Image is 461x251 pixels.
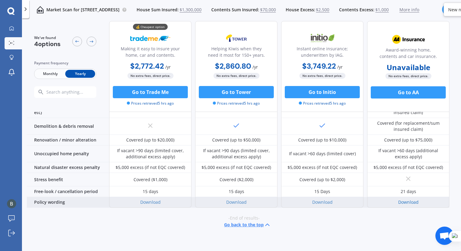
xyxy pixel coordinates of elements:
[228,215,260,221] span: -End of results-
[399,7,419,13] span: More info
[130,61,164,71] b: $2,772.42
[286,45,358,61] div: Instant online insurance; underwritten by IAG.
[27,162,109,173] div: Natural disaster excess penalty
[385,73,431,79] span: No extra fees, direct price.
[260,7,276,13] span: $70,000
[337,64,343,70] span: / yr
[199,86,274,98] button: Go to Tower
[127,73,173,79] span: No extra fees, direct price.
[7,199,16,208] img: ACg8ocJL3f2_Q5Pzco3O6cKbgRmqL7qHzdNLvDDXwLNzBgR0w0RQYw=s96-c
[302,61,336,71] b: $3,749.22
[285,86,360,98] button: Go to Initio
[35,70,65,78] span: Monthly
[216,30,256,46] img: Tower.webp
[65,70,95,78] span: Yearly
[252,64,258,70] span: / yr
[34,35,61,41] span: We've found
[46,89,108,95] input: Search anything...
[137,7,179,13] span: House Sum Insured:
[133,24,168,30] div: 💰 Cheapest option
[34,60,96,66] div: Payment frequency
[114,45,186,61] div: Making it easy to insure your home, car and contents.
[229,188,244,195] div: 15 days
[140,199,161,205] a: Download
[387,64,430,70] b: Unavailable
[398,199,419,205] a: Download
[373,164,443,170] div: $5,000 excess (if not EQC covered)
[213,73,259,79] span: No extra fees, direct price.
[286,7,315,13] span: House Excess:
[134,177,167,183] div: Covered ($1,000)
[27,186,109,197] div: Free-look / cancellation period
[316,7,329,13] span: $2,500
[372,120,445,132] div: Covered (for replacement/sum insured claim)
[288,164,357,170] div: $5,000 excess (if not EQC covered)
[289,151,356,157] div: If vacant >60 days (limited cover)
[388,32,428,47] img: AA.webp
[46,7,120,13] p: Market Scan for [STREET_ADDRESS]
[220,177,253,183] div: Covered ($2,000)
[116,164,185,170] div: $5,000 excess (if not EQC covered)
[312,199,333,205] a: Download
[180,7,202,13] span: $1,300,000
[226,199,247,205] a: Download
[314,188,330,195] div: 15 Days
[384,137,432,143] div: Covered (up to $75,000)
[212,137,260,143] div: Covered (up to $50,000)
[27,173,109,186] div: Stress benefit
[34,40,61,48] span: 4 options
[299,177,345,183] div: Covered (up to $2,000)
[202,164,271,170] div: $5,000 excess (if not EQC covered)
[130,30,170,46] img: Trademe.webp
[299,73,345,79] span: No extra fees, direct price.
[371,86,446,99] button: Go to AA
[27,135,109,145] div: Renovation / minor alteration
[435,227,454,245] div: Open chat
[143,188,158,195] div: 15 days
[37,6,44,13] img: home-and-contents.b802091223b8502ef2dd.svg
[165,64,171,70] span: / yr
[27,118,109,135] div: Demolition & debris removal
[211,7,259,13] span: Contents Sum Insured:
[298,137,346,143] div: Covered (up to $10,000)
[372,47,444,62] div: Award-winning home, contents and car insurance.
[215,61,251,71] b: $2,860.80
[401,188,416,195] div: 21 days
[302,30,342,46] img: Initio.webp
[200,45,272,61] div: Helping Kiwis when they need it most for 150+ years.
[127,101,174,106] span: Prices retrieved 5 hrs ago
[375,7,389,13] span: $1,000
[126,137,174,143] div: Covered (up to $20,000)
[372,148,445,160] div: If vacant >60 days (additional excess apply)
[200,148,273,160] div: If vacant >90 days (limited cover, additional excess apply)
[27,197,109,208] div: Policy wording
[113,86,188,98] button: Go to Trade Me
[299,101,346,106] span: Prices retrieved 5 hrs ago
[224,221,271,228] button: Go back to the top
[27,145,109,162] div: Unoccupied home penalty
[213,101,260,106] span: Prices retrieved 5 hrs ago
[114,148,187,160] div: If vacant >90 days (limited cover, additional excess apply)
[339,7,374,13] span: Contents Excess:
